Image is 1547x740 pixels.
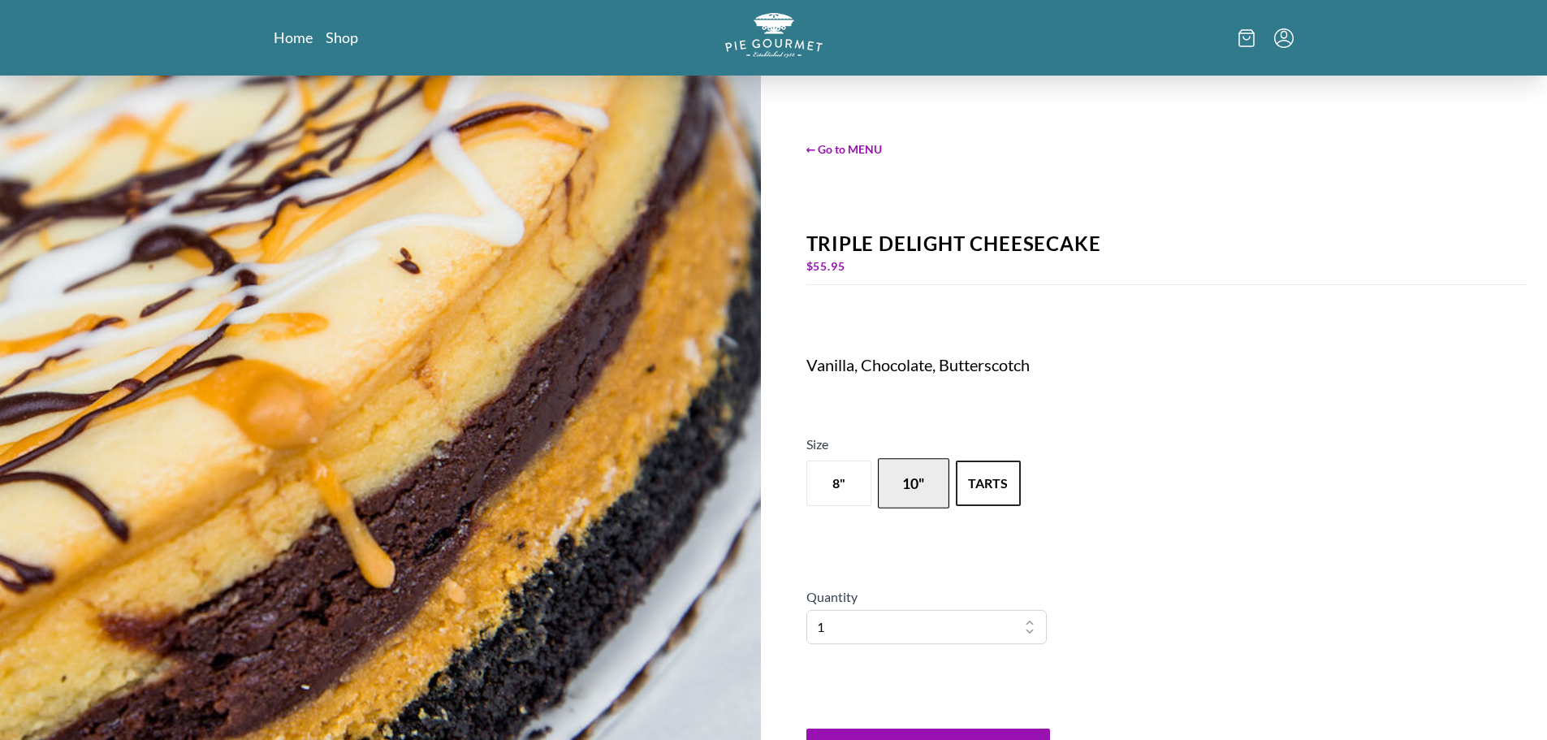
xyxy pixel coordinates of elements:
[806,461,871,506] button: Variant Swatch
[956,461,1021,506] button: Variant Swatch
[1274,28,1294,48] button: Menu
[725,13,823,63] a: Logo
[806,436,828,452] span: Size
[274,28,313,47] a: Home
[725,13,823,58] img: logo
[806,255,1528,278] div: $ 55.95
[878,458,949,508] button: Variant Swatch
[326,28,358,47] a: Shop
[806,232,1528,255] div: Triple Delight Cheesecake
[806,353,1274,376] div: Vanilla, Chocolate, Butterscotch
[806,141,1528,158] span: ← Go to MENU
[806,610,1047,644] select: Quantity
[806,589,858,604] span: Quantity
